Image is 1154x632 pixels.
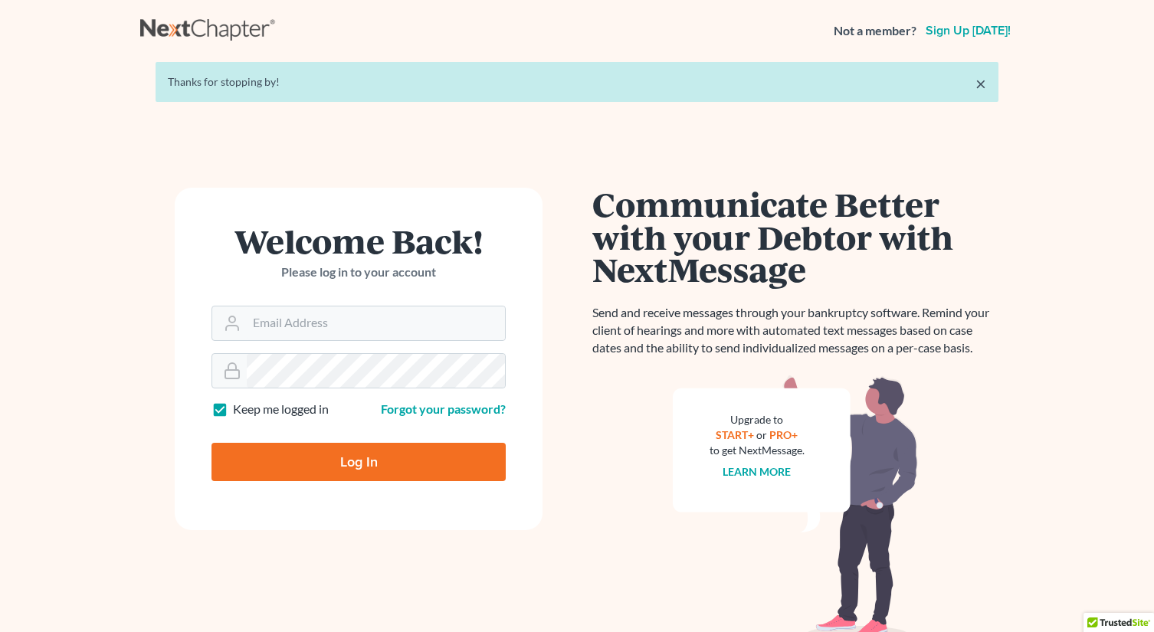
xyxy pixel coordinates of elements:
input: Log In [211,443,506,481]
p: Send and receive messages through your bankruptcy software. Remind your client of hearings and mo... [592,304,998,357]
a: PRO+ [770,428,798,441]
a: Forgot your password? [381,401,506,416]
label: Keep me logged in [233,401,329,418]
a: Sign up [DATE]! [923,25,1014,37]
h1: Welcome Back! [211,224,506,257]
div: Thanks for stopping by! [168,74,986,90]
div: Upgrade to [710,412,805,427]
p: Please log in to your account [211,264,506,281]
a: Learn more [723,465,792,478]
a: × [975,74,986,93]
strong: Not a member? [834,22,916,40]
input: Email Address [247,306,505,340]
a: START+ [716,428,755,441]
h1: Communicate Better with your Debtor with NextMessage [592,188,998,286]
span: or [757,428,768,441]
div: to get NextMessage. [710,443,805,458]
